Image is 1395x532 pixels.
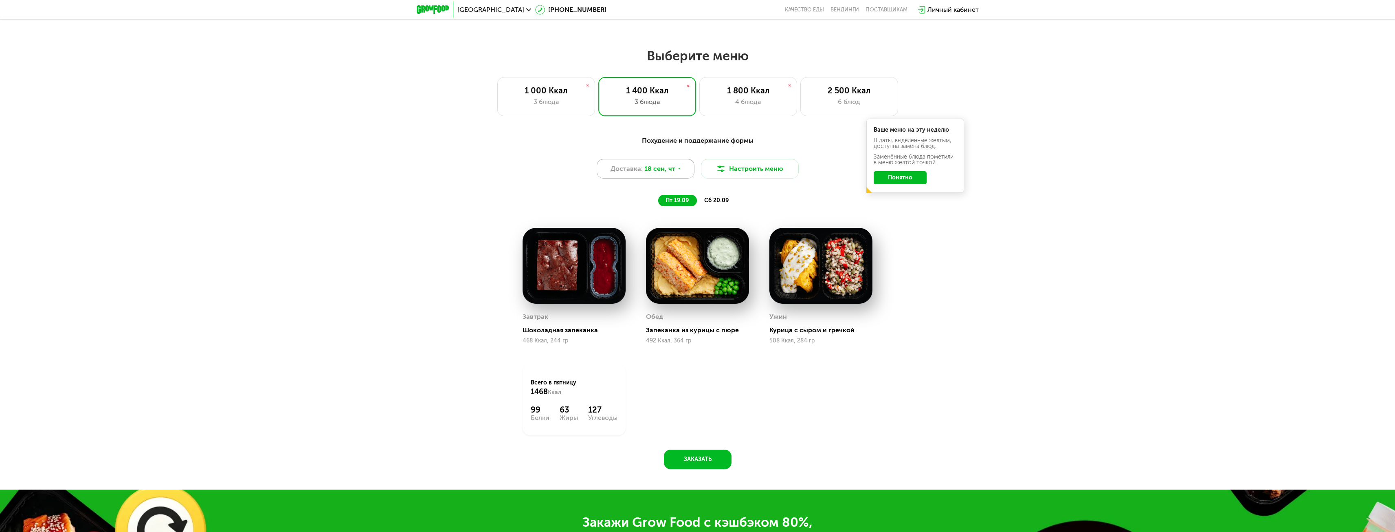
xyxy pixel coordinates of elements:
[506,97,587,107] div: 3 блюда
[523,311,548,323] div: Завтрак
[560,415,578,421] div: Жиры
[874,127,957,133] div: Ваше меню на эту неделю
[769,311,787,323] div: Ужин
[644,164,675,174] span: 18 сен, чт
[26,48,1369,64] h2: Выберите меню
[708,97,789,107] div: 4 блюда
[535,5,606,15] a: [PHONE_NUMBER]
[506,86,587,95] div: 1 000 Ккал
[785,7,824,13] a: Качество еды
[646,311,663,323] div: Обед
[646,338,749,344] div: 492 Ккал, 364 гр
[531,379,617,397] div: Всего в пятницу
[531,415,549,421] div: Белки
[457,136,939,146] div: Похудение и поддержание формы
[874,171,927,184] button: Понятно
[704,197,729,204] span: сб 20.09
[531,387,548,396] span: 1468
[607,97,688,107] div: 3 блюда
[588,415,617,421] div: Углеводы
[769,338,872,344] div: 508 Ккал, 284 гр
[607,86,688,95] div: 1 400 Ккал
[523,326,632,334] div: Шоколадная запеканка
[646,326,756,334] div: Запеканка из курицы с пюре
[611,164,643,174] span: Доставка:
[809,86,890,95] div: 2 500 Ккал
[874,154,957,166] div: Заменённые блюда пометили в меню жёлтой точкой.
[588,405,617,415] div: 127
[866,7,907,13] div: поставщикам
[548,389,561,396] span: Ккал
[708,86,789,95] div: 1 800 Ккал
[457,7,524,13] span: [GEOGRAPHIC_DATA]
[769,326,879,334] div: Курица с сыром и гречкой
[523,338,626,344] div: 468 Ккал, 244 гр
[664,450,732,469] button: Заказать
[531,405,549,415] div: 99
[560,405,578,415] div: 63
[927,5,979,15] div: Личный кабинет
[874,138,957,149] div: В даты, выделенные желтым, доступна замена блюд.
[809,97,890,107] div: 6 блюд
[701,159,799,179] button: Настроить меню
[666,197,689,204] span: пт 19.09
[830,7,859,13] a: Вендинги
